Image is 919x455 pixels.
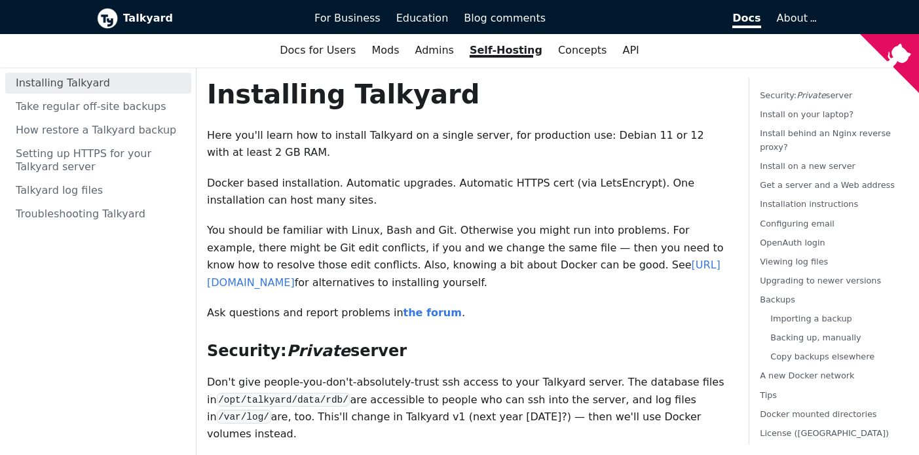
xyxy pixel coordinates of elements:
em: Private [287,342,350,360]
a: Mods [364,39,407,62]
span: Blog comments [464,12,546,24]
span: For Business [314,12,381,24]
p: Here you'll learn how to install Talkyard on a single server, for production use: Debian 11 or 12... [207,127,728,162]
a: Education [388,7,457,29]
a: For Business [307,7,388,29]
a: Backing up, manually [770,333,861,342]
code: /var/log/ [217,410,271,424]
a: Viewing log files [760,257,828,266]
a: Talkyard logoTalkyard [97,8,297,29]
a: Installing Talkyard [5,73,191,94]
a: Setting up HTTPS for your Talkyard server [5,143,191,177]
a: Talkyard log files [5,180,191,201]
a: API [614,39,647,62]
span: Docs [732,12,760,28]
a: Docs for Users [272,39,364,62]
p: Docker based installation. Automatic upgrades. Automatic HTTPS cert (via LetsEncrypt). One instal... [207,175,728,209]
a: Upgrading to newer versions [760,276,881,285]
a: How restore a Talkyard backup [5,120,191,141]
a: Take regular off-site backups [5,96,191,117]
a: [URL][DOMAIN_NAME] [207,259,721,288]
em: Private [797,90,826,100]
a: Docker mounted directories [760,409,876,419]
a: Importing a backup [770,314,852,323]
a: Configuring email [760,219,835,228]
a: Get a server and a Web address [760,181,895,191]
a: About [777,12,815,24]
a: the forum [403,306,462,319]
p: You should be familiar with Linux, Bash and Git. Otherwise you might run into problems. For examp... [207,222,728,291]
img: Talkyard logo [97,8,118,29]
code: /opt/talkyard/data/rdb/ [217,393,350,407]
b: Talkyard [123,10,297,27]
a: Copy backups elsewhere [770,352,874,362]
span: Education [396,12,449,24]
a: Install on your laptop? [760,109,853,119]
a: Concepts [550,39,615,62]
a: License ([GEOGRAPHIC_DATA]) [760,428,889,438]
a: Install on a new server [760,161,855,171]
h3: Security: server [207,341,728,361]
a: Self-Hosting [462,39,550,62]
a: Tips [760,390,777,400]
p: Ask questions and report problems in . [207,304,728,321]
a: Installation instructions [760,200,858,209]
a: Blog comments [456,7,553,29]
p: Don't give people-you-don't-absolutely-trust ssh access to your Talkyard server. The database fil... [207,374,728,443]
a: Security:Privateserver [760,90,852,100]
a: Install behind an Nginx reverse proxy? [760,128,891,152]
a: Docs [553,7,769,29]
a: Troubleshooting Talkyard [5,204,191,225]
a: OpenAuth login [760,238,825,247]
a: Backups [760,295,795,304]
h1: Installing Talkyard [207,78,728,111]
a: Admins [407,39,462,62]
a: A new Docker network [760,371,854,381]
